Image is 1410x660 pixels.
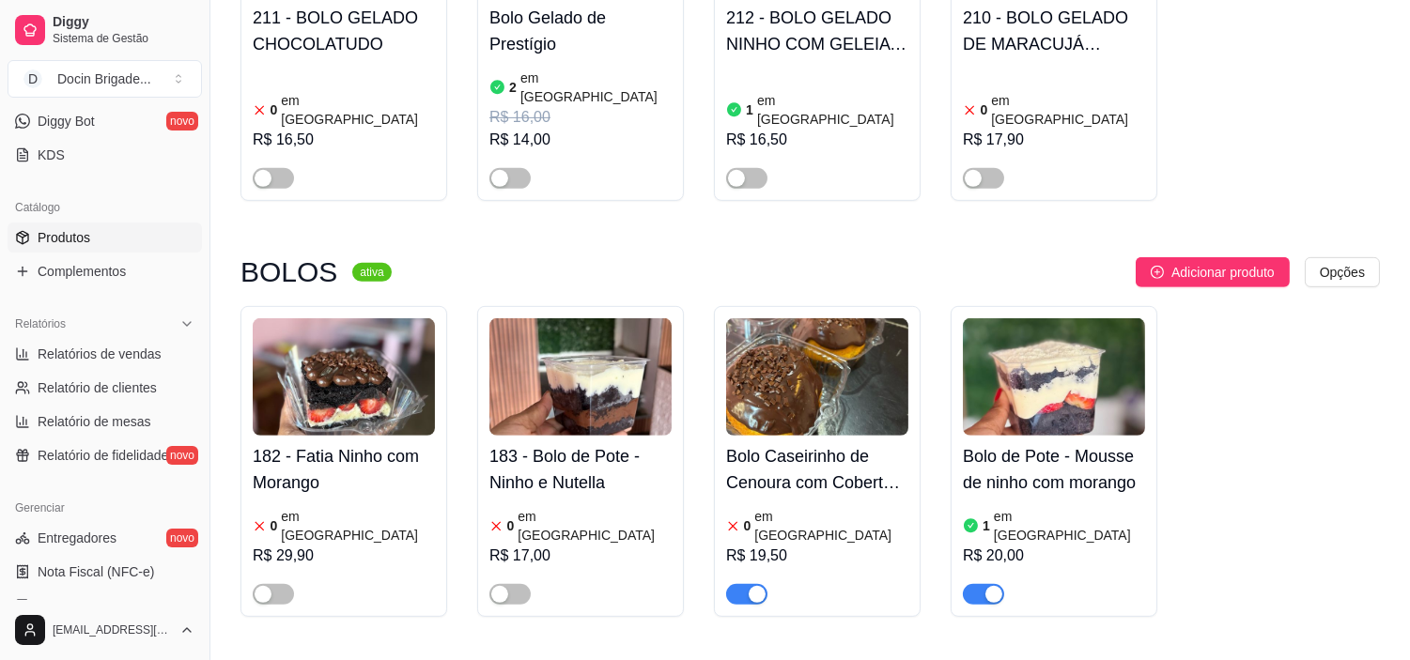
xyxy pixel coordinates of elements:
h3: BOLOS [240,261,337,284]
a: Nota Fiscal (NFC-e) [8,557,202,587]
span: Relatório de mesas [38,412,151,431]
div: R$ 16,50 [726,129,908,151]
article: em [GEOGRAPHIC_DATA] [518,507,672,545]
button: [EMAIL_ADDRESS][DOMAIN_NAME] [8,607,202,652]
a: Diggy Botnovo [8,106,202,136]
div: R$ 16,50 [253,129,435,151]
a: Relatório de mesas [8,407,202,437]
div: Docin Brigade ... [57,69,151,88]
span: Diggy Bot [38,112,95,130]
span: Relatórios [15,316,66,331]
div: R$ 19,50 [726,545,908,567]
a: Relatórios de vendas [8,339,202,369]
div: R$ 17,90 [963,129,1145,151]
span: Controle de caixa [38,596,140,615]
img: product-image [489,318,672,436]
button: Adicionar produto [1136,257,1290,287]
div: R$ 20,00 [963,545,1145,567]
article: 0 [507,516,515,535]
div: R$ 16,00 [489,106,672,129]
a: Complementos [8,256,202,286]
article: em [GEOGRAPHIC_DATA] [994,507,1145,545]
span: Produtos [38,228,90,247]
h4: 183 - Bolo de Pote - Ninho e Nutella [489,443,672,496]
span: Opções [1320,262,1365,283]
span: Adicionar produto [1171,262,1275,283]
img: product-image [253,318,435,436]
span: Relatório de clientes [38,378,157,397]
article: 0 [271,100,278,119]
article: em [GEOGRAPHIC_DATA] [281,91,435,129]
a: KDS [8,140,202,170]
span: D [23,69,42,88]
span: Sistema de Gestão [53,31,194,46]
article: em [GEOGRAPHIC_DATA] [754,507,908,545]
article: 0 [271,516,278,535]
div: Gerenciar [8,493,202,523]
a: Controle de caixa [8,591,202,621]
span: Relatório de fidelidade [38,446,168,465]
div: Catálogo [8,192,202,223]
sup: ativa [352,263,391,282]
span: Diggy [53,14,194,31]
span: Relatórios de vendas [38,345,162,363]
article: 0 [981,100,988,119]
a: Produtos [8,223,202,253]
h4: Bolo Gelado de Prestígio [489,5,672,57]
span: plus-circle [1151,266,1164,279]
span: [EMAIL_ADDRESS][DOMAIN_NAME] [53,622,172,637]
a: Relatório de fidelidadenovo [8,440,202,470]
article: 2 [509,78,517,97]
a: Relatório de clientes [8,373,202,403]
h4: 211 - BOLO GELADO CHOCOLATUDO [253,5,435,57]
h4: 210 - BOLO GELADO DE MARACUJÁ TRUFADO [963,5,1145,57]
article: 0 [744,516,751,535]
h4: Bolo de Pote - Mousse de ninho com morango [963,443,1145,496]
article: 1 [746,100,753,119]
span: KDS [38,146,65,164]
a: Entregadoresnovo [8,523,202,553]
h4: 212 - BOLO GELADO NINHO COM GELEIA DE MORANGO [726,5,908,57]
article: em [GEOGRAPHIC_DATA] [757,91,908,129]
span: Entregadores [38,529,116,547]
img: product-image [726,318,908,436]
h4: 182 - Fatia Ninho com Morango [253,443,435,496]
div: R$ 17,00 [489,545,672,567]
h4: Bolo Caseirinho de Cenoura com Cobertura de Chocolate [726,443,908,496]
article: em [GEOGRAPHIC_DATA] [281,507,435,545]
button: Select a team [8,60,202,98]
img: product-image [963,318,1145,436]
article: 1 [983,516,990,535]
article: em [GEOGRAPHIC_DATA] [991,91,1145,129]
a: DiggySistema de Gestão [8,8,202,53]
button: Opções [1305,257,1380,287]
span: Nota Fiscal (NFC-e) [38,562,154,581]
div: R$ 14,00 [489,129,672,151]
span: Complementos [38,262,126,281]
article: em [GEOGRAPHIC_DATA] [520,69,672,106]
div: R$ 29,90 [253,545,435,567]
